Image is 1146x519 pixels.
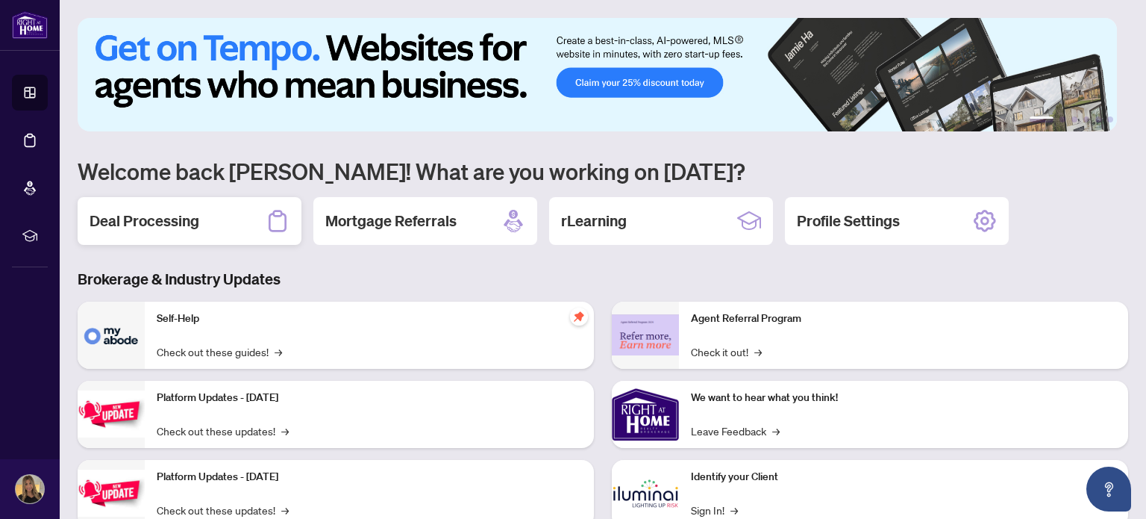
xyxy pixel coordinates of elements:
[561,211,627,231] h2: rLearning
[157,311,582,327] p: Self-Help
[1059,116,1065,122] button: 2
[1095,116,1101,122] button: 5
[1086,467,1131,512] button: Open asap
[12,11,48,39] img: logo
[612,314,679,355] img: Agent Referral Program
[754,344,762,360] span: →
[1107,116,1113,122] button: 6
[157,502,289,518] a: Check out these updates!→
[691,344,762,360] a: Check it out!→
[78,470,145,517] img: Platform Updates - July 8, 2025
[772,423,780,439] span: →
[78,302,145,369] img: Self-Help
[691,502,738,518] a: Sign In!→
[797,211,900,231] h2: Profile Settings
[78,157,1128,185] h1: Welcome back [PERSON_NAME]! What are you working on [DATE]?
[78,18,1117,131] img: Slide 0
[1030,116,1053,122] button: 1
[691,311,1116,327] p: Agent Referral Program
[1071,116,1077,122] button: 3
[275,344,282,360] span: →
[157,469,582,485] p: Platform Updates - [DATE]
[157,344,282,360] a: Check out these guides!→
[78,269,1128,290] h3: Brokerage & Industry Updates
[16,475,44,503] img: Profile Icon
[90,211,199,231] h2: Deal Processing
[157,390,582,406] p: Platform Updates - [DATE]
[78,391,145,438] img: Platform Updates - July 21, 2025
[281,423,289,439] span: →
[691,469,1116,485] p: Identify your Client
[730,502,738,518] span: →
[281,502,289,518] span: →
[691,390,1116,406] p: We want to hear what you think!
[1083,116,1089,122] button: 4
[612,381,679,448] img: We want to hear what you think!
[570,308,588,326] span: pushpin
[325,211,457,231] h2: Mortgage Referrals
[157,423,289,439] a: Check out these updates!→
[691,423,780,439] a: Leave Feedback→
